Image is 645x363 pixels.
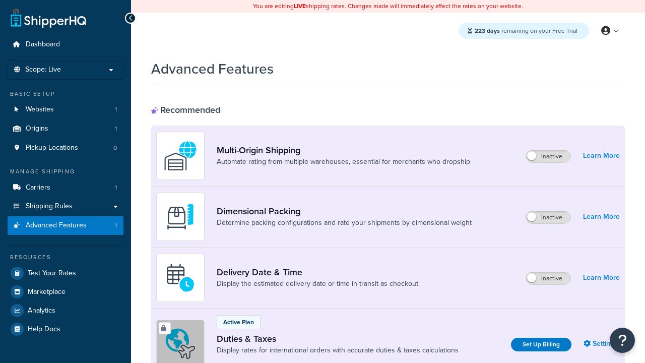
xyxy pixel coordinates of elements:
[151,104,220,115] div: Recommended
[475,26,577,35] span: remaining on your Free Trial
[8,139,123,157] li: Pickup Locations
[8,167,123,176] div: Manage Shipping
[26,105,54,114] span: Websites
[28,307,55,315] span: Analytics
[115,105,117,114] span: 1
[526,211,570,223] label: Inactive
[217,157,470,167] a: Automate rating from multiple warehouses, essential for merchants who dropship
[8,100,123,119] a: Websites1
[113,144,117,152] span: 0
[223,318,254,327] p: Active Plan
[217,267,420,278] a: Delivery Date & Time
[583,149,620,163] a: Learn More
[8,100,123,119] li: Websites
[217,206,472,217] a: Dimensional Packing
[25,66,61,74] span: Scope: Live
[26,125,48,133] span: Origins
[8,283,123,301] a: Marketplace
[163,260,198,295] img: gfkeb5ejjkALwAAAABJRU5ErkJggg==
[8,119,123,138] a: Origins1
[26,144,78,152] span: Pickup Locations
[8,216,123,235] a: Advanced Features1
[115,125,117,133] span: 1
[26,184,50,192] span: Carriers
[475,26,500,35] strong: 223 days
[163,199,198,234] img: DTVBYsAAAAAASUVORK5CYII=
[583,210,620,224] a: Learn More
[511,338,571,351] a: Set Up Billing
[583,271,620,285] a: Learn More
[28,269,76,278] span: Test Your Rates
[8,178,123,197] li: Carriers
[8,178,123,197] a: Carriers1
[8,264,123,282] a: Test Your Rates
[610,328,635,353] button: Open Resource Center
[8,90,123,98] div: Basic Setup
[26,40,60,49] span: Dashboard
[163,138,198,173] img: WatD5o0RtDAAAAAElFTkSuQmCC
[8,216,123,235] li: Advanced Features
[217,279,420,289] a: Display the estimated delivery date or time in transit as checkout.
[8,301,123,320] a: Analytics
[526,272,570,284] label: Inactive
[8,197,123,216] a: Shipping Rules
[217,218,472,228] a: Determine packing configurations and rate your shipments by dimensional weight
[217,333,459,344] a: Duties & Taxes
[8,320,123,338] a: Help Docs
[28,288,66,296] span: Marketplace
[151,59,274,79] h1: Advanced Features
[584,337,620,351] a: Settings
[115,221,117,230] span: 1
[26,221,87,230] span: Advanced Features
[8,253,123,262] div: Resources
[294,2,306,11] b: LIVE
[217,145,470,156] a: Multi-Origin Shipping
[28,325,60,334] span: Help Docs
[217,345,459,355] a: Display rates for international orders with accurate duties & taxes calculations
[26,202,73,211] span: Shipping Rules
[8,35,123,54] a: Dashboard
[8,139,123,157] a: Pickup Locations0
[8,119,123,138] li: Origins
[115,184,117,192] span: 1
[526,150,570,162] label: Inactive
